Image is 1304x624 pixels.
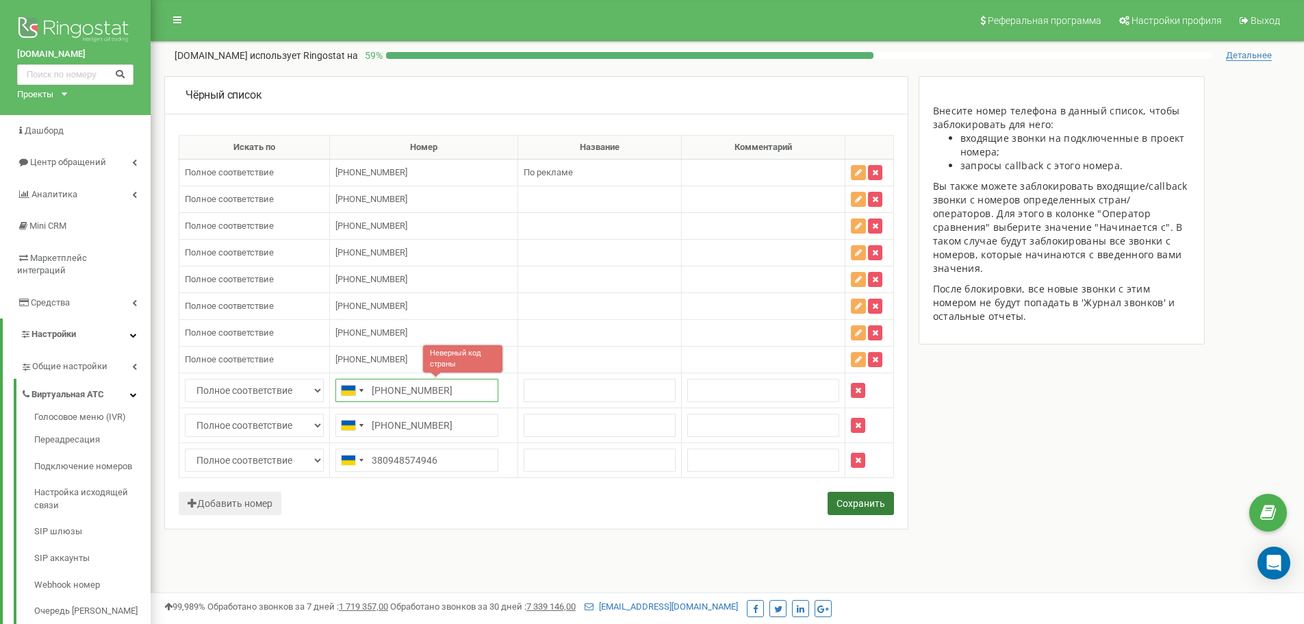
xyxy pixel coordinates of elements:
span: Полное соответствие [185,221,274,231]
span: Полное соответствие [185,167,274,177]
a: SIP шлюзы [34,519,151,545]
span: Полное соответствие [185,301,274,311]
a: [EMAIL_ADDRESS][DOMAIN_NAME] [585,601,738,612]
th: Номер [329,135,518,160]
a: [DOMAIN_NAME] [17,48,133,61]
span: 99,989% [164,601,205,612]
button: Удалить [851,418,865,433]
th: Искать по [179,135,330,160]
button: Удалить [851,453,865,468]
span: Mini CRM [29,221,66,231]
a: Настройка исходящей связи [34,479,151,519]
div: Telephone country code [336,379,368,401]
span: использует Ringostat на [250,50,358,61]
p: Чёрный список [186,88,261,103]
a: Подключение номеров [34,453,151,480]
div: Open Intercom Messenger [1257,547,1290,579]
span: [PHONE_NUMBER] [335,221,407,231]
p: [DOMAIN_NAME] [175,49,358,62]
u: 7 339 146,00 [526,601,576,612]
a: Голосовое меню (IVR) [34,411,151,427]
div: Telephone country code [336,414,368,436]
span: Настройки [31,329,76,339]
input: 050 123 4567 [335,449,498,472]
span: [PHONE_NUMBER] [335,301,407,311]
span: Полное соответствие [185,274,274,284]
span: [PHONE_NUMBER] [335,194,407,204]
u: 1 719 357,00 [339,601,388,612]
span: Аналитика [31,189,77,199]
span: Средства [31,297,70,308]
input: 050 123 4567 [335,414,498,437]
a: Webhook номер [34,572,151,599]
span: Полное соответствие [185,354,274,364]
a: Общие настройки [21,351,151,379]
span: [PHONE_NUMBER] [335,327,407,338]
input: 050 123 4567 [335,379,498,402]
div: Проекты [17,88,53,101]
span: Общие настройки [32,360,107,373]
p: Вы также можете заблокировать входящие/callback звонки с номеров определенных стран/операторов. Д... [933,179,1191,275]
span: Полное соответствие [185,327,274,338]
button: Удалить [851,383,865,398]
p: После блокировки, все новые звонки с этим номером не будут попадать в 'Журнал звонков' и остальны... [933,282,1191,323]
a: Настройки [3,319,151,351]
button: Добавить номер [179,492,281,515]
span: Настройки профиля [1132,15,1222,26]
span: [PHONE_NUMBER] [335,354,407,364]
li: входящие звонки на подключенные в проект номера; [960,132,1191,159]
span: Выход [1251,15,1280,26]
span: Дашборд [25,125,64,136]
img: Ringostat logo [17,14,133,48]
span: [PHONE_NUMBER] [335,247,407,258]
a: Виртуальная АТС [21,379,151,407]
span: [PHONE_NUMBER] [335,274,407,284]
div: Неверный код страны [422,344,504,373]
span: Виртуальная АТС [31,388,104,401]
button: Сохранить [828,492,894,515]
span: Реферальная программа [988,15,1101,26]
span: Центр обращений [30,157,106,167]
span: Полное соответствие [185,247,274,258]
input: Поиск по номеру [17,64,133,85]
a: SIP аккаунты [34,545,151,572]
th: Комментарий [682,135,845,160]
th: Название [518,135,682,160]
div: Внесите номер телефона в данный список, чтобы заблокировать для него: [933,104,1191,132]
span: Маркетплейс интеграций [17,253,87,276]
p: 59 % [358,49,386,62]
span: Обработано звонков за 7 дней : [207,601,388,612]
span: По рекламе [524,167,573,177]
span: [PHONE_NUMBER] [335,167,407,177]
span: Полное соответствие [185,194,274,204]
span: Обработано звонков за 30 дней : [390,601,576,612]
li: запросы callback с этого номера. [960,159,1191,173]
span: Детальнее [1226,50,1272,61]
a: Переадресация [34,427,151,453]
div: Telephone country code [336,449,368,471]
